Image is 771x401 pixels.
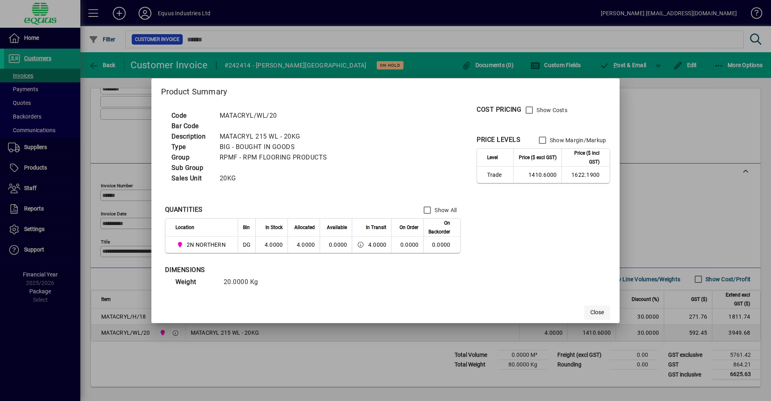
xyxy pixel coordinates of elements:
[400,241,419,248] span: 0.0000
[423,237,460,253] td: 0.0000
[561,167,610,183] td: 1622.1900
[167,110,216,121] td: Code
[167,131,216,142] td: Description
[400,223,418,232] span: On Order
[535,106,567,114] label: Show Costs
[216,173,337,184] td: 20KG
[255,237,288,253] td: 4.0000
[167,121,216,131] td: Bar Code
[487,171,508,179] span: Trade
[368,241,387,249] span: 4.0000
[320,237,352,253] td: 0.0000
[327,223,347,232] span: Available
[216,142,337,152] td: BIG - BOUGHT IN GOODS
[167,152,216,163] td: Group
[165,205,203,215] div: QUANTITIES
[590,308,604,317] span: Close
[477,105,521,115] div: COST PRICING
[151,78,620,102] h2: Product Summary
[294,223,315,232] span: Allocated
[477,135,520,145] div: PRICE LEVELS
[216,131,337,142] td: MATACRYL 215 WL - 20KG
[167,163,216,173] td: Sub Group
[167,142,216,152] td: Type
[548,136,606,144] label: Show Margin/Markup
[243,223,250,232] span: Bin
[567,149,600,166] span: Price ($ incl GST)
[220,277,268,287] td: 20.0000 Kg
[433,206,457,214] label: Show All
[265,223,283,232] span: In Stock
[187,241,226,249] span: 2N NORTHERN
[171,277,220,287] td: Weight
[238,237,256,253] td: DG
[428,219,450,236] span: On Backorder
[167,173,216,184] td: Sales Unit
[216,110,337,121] td: MATACRYL/WL/20
[216,152,337,163] td: RPMF - RPM FLOORING PRODUCTS
[288,237,320,253] td: 4.0000
[366,223,386,232] span: In Transit
[519,153,557,162] span: Price ($ excl GST)
[175,223,194,232] span: Location
[165,265,366,275] div: DIMENSIONS
[175,240,229,250] span: 2N NORTHERN
[584,305,610,320] button: Close
[513,167,561,183] td: 1410.6000
[487,153,498,162] span: Level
